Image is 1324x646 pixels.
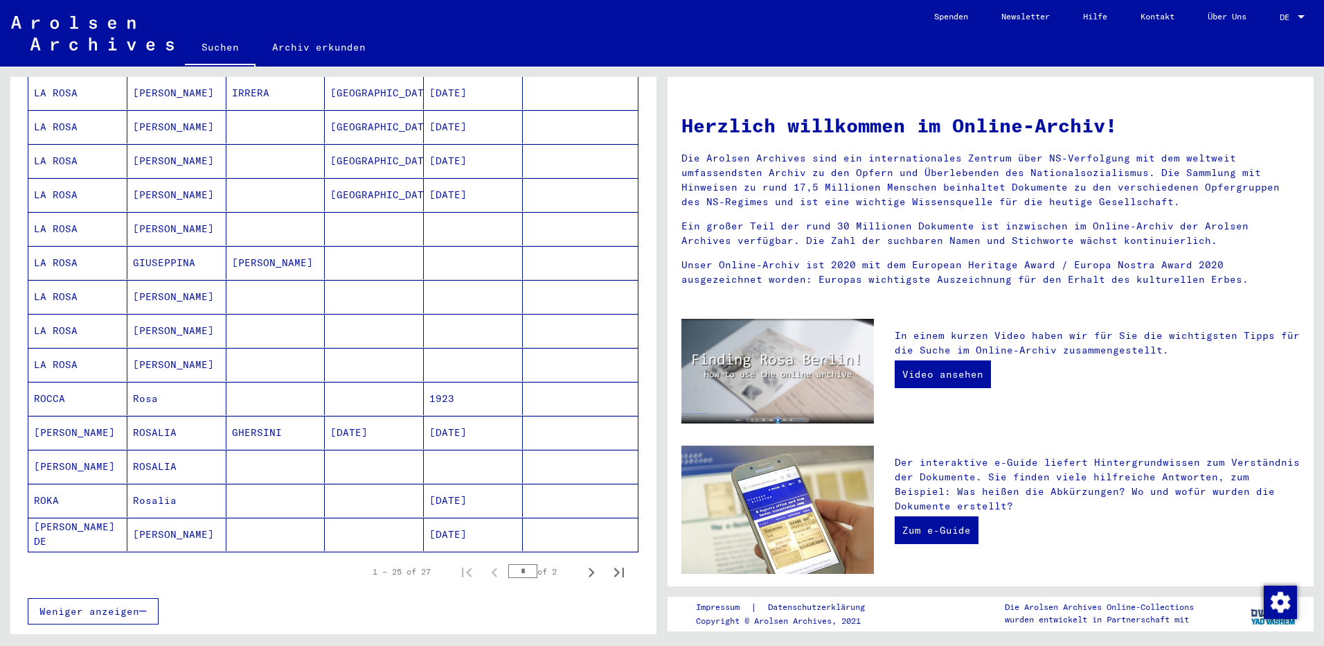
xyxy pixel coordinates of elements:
[127,246,226,279] mat-cell: GIUSEPPINA
[127,382,226,415] mat-cell: Rosa
[1005,613,1194,626] p: wurden entwickelt in Partnerschaft mit
[226,416,325,449] mat-cell: GHERSINI
[127,450,226,483] mat-cell: ROSALIA
[28,518,127,551] mat-cell: [PERSON_NAME] DE
[28,246,127,279] mat-cell: LA ROSA
[681,219,1300,248] p: Ein großer Teil der rund 30 Millionen Dokumente ist inzwischen im Online-Archiv der Arolsen Archi...
[453,558,481,586] button: First page
[1248,596,1300,631] img: yv_logo.png
[28,450,127,483] mat-cell: [PERSON_NAME]
[127,178,226,211] mat-cell: [PERSON_NAME]
[1005,601,1194,613] p: Die Arolsen Archives Online-Collections
[325,178,424,211] mat-cell: [GEOGRAPHIC_DATA]
[127,416,226,449] mat-cell: ROSALIA
[127,314,226,347] mat-cell: [PERSON_NAME]
[696,600,882,615] div: |
[127,518,226,551] mat-cell: [PERSON_NAME]
[578,558,605,586] button: Next page
[325,110,424,143] mat-cell: [GEOGRAPHIC_DATA]
[256,30,382,64] a: Archiv erkunden
[127,144,226,177] mat-cell: [PERSON_NAME]
[424,382,523,415] mat-cell: 1923
[127,348,226,381] mat-cell: [PERSON_NAME]
[481,558,508,586] button: Previous page
[681,111,1300,140] h1: Herzlich willkommen im Online-Archiv!
[28,76,127,110] mat-cell: LA ROSA
[28,178,127,211] mat-cell: LA ROSA
[11,16,174,51] img: Arolsen_neg.svg
[681,446,874,574] img: eguide.jpg
[127,280,226,313] mat-cell: [PERSON_NAME]
[757,600,882,615] a: Datenschutzerklärung
[127,110,226,143] mat-cell: [PERSON_NAME]
[895,455,1300,514] p: Der interaktive e-Guide liefert Hintergrundwissen zum Verständnis der Dokumente. Sie finden viele...
[681,258,1300,287] p: Unser Online-Archiv ist 2020 mit dem European Heritage Award / Europa Nostra Award 2020 ausgezeic...
[325,76,424,110] mat-cell: [GEOGRAPHIC_DATA]
[28,280,127,313] mat-cell: LA ROSA
[127,76,226,110] mat-cell: [PERSON_NAME]
[325,144,424,177] mat-cell: [GEOGRAPHIC_DATA]
[373,566,431,578] div: 1 – 25 of 27
[681,151,1300,209] p: Die Arolsen Archives sind ein internationales Zentrum über NS-Verfolgung mit dem weltweit umfasse...
[127,484,226,517] mat-cell: Rosalia
[226,76,325,110] mat-cell: IRRERA
[39,605,139,618] span: Weniger anzeigen
[696,600,751,615] a: Impressum
[28,382,127,415] mat-cell: ROCCA
[226,246,325,279] mat-cell: [PERSON_NAME]
[28,598,159,625] button: Weniger anzeigen
[605,558,633,586] button: Last page
[424,76,523,110] mat-cell: [DATE]
[28,110,127,143] mat-cell: LA ROSA
[895,516,978,544] a: Zum e-Guide
[508,565,578,578] div: of 2
[325,416,424,449] mat-cell: [DATE]
[28,144,127,177] mat-cell: LA ROSA
[28,416,127,449] mat-cell: [PERSON_NAME]
[424,144,523,177] mat-cell: [DATE]
[895,329,1300,358] p: In einem kurzen Video haben wir für Sie die wichtigsten Tipps für die Suche im Online-Archiv zusa...
[1263,585,1296,618] div: Zustimmung ändern
[185,30,256,67] a: Suchen
[424,518,523,551] mat-cell: [DATE]
[424,484,523,517] mat-cell: [DATE]
[28,484,127,517] mat-cell: ROKA
[1264,586,1297,619] img: Zustimmung ändern
[681,319,874,424] img: video.jpg
[424,178,523,211] mat-cell: [DATE]
[895,360,991,388] a: Video ansehen
[28,348,127,381] mat-cell: LA ROSA
[424,416,523,449] mat-cell: [DATE]
[127,212,226,245] mat-cell: [PERSON_NAME]
[1280,12,1295,22] span: DE
[28,212,127,245] mat-cell: LA ROSA
[424,110,523,143] mat-cell: [DATE]
[696,615,882,627] p: Copyright © Arolsen Archives, 2021
[28,314,127,347] mat-cell: LA ROSA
